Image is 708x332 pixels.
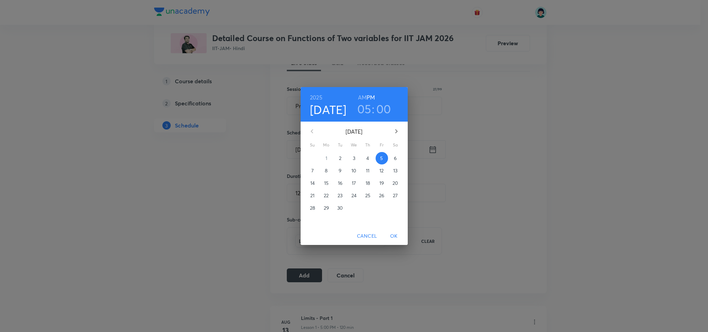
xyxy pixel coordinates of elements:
p: 6 [394,155,397,162]
p: 20 [393,180,398,187]
p: 7 [311,167,314,174]
button: 9 [334,164,347,177]
button: PM [367,93,375,102]
p: 12 [379,167,384,174]
p: 10 [351,167,356,174]
button: 17 [348,177,360,189]
button: 3 [348,152,360,164]
p: 13 [393,167,397,174]
p: 29 [324,205,329,211]
p: 4 [366,155,369,162]
p: 26 [379,192,384,199]
p: [DATE] [320,127,388,136]
button: 18 [362,177,374,189]
button: 16 [334,177,347,189]
button: 14 [306,177,319,189]
span: We [348,142,360,149]
p: 28 [310,205,315,211]
button: 24 [348,189,360,202]
span: Fr [376,142,388,149]
h3: : [372,102,375,116]
button: OK [383,230,405,243]
button: 25 [362,189,374,202]
p: 24 [351,192,357,199]
button: 22 [320,189,333,202]
button: [DATE] [310,102,347,117]
button: 12 [376,164,388,177]
button: 15 [320,177,333,189]
button: 2025 [310,93,322,102]
p: 3 [353,155,355,162]
button: 11 [362,164,374,177]
button: 28 [306,202,319,214]
p: 15 [324,180,329,187]
p: 16 [338,180,342,187]
p: 2 [339,155,341,162]
span: Tu [334,142,347,149]
span: Mo [320,142,333,149]
button: 7 [306,164,319,177]
p: 21 [310,192,314,199]
span: Th [362,142,374,149]
button: 13 [389,164,402,177]
button: 20 [389,177,402,189]
button: 19 [376,177,388,189]
button: 27 [389,189,402,202]
button: Cancel [354,230,380,243]
p: 11 [366,167,369,174]
button: 5 [376,152,388,164]
p: 18 [366,180,370,187]
p: 25 [365,192,370,199]
span: Sa [389,142,402,149]
p: 8 [325,167,328,174]
button: 10 [348,164,360,177]
button: 00 [376,102,391,116]
button: 21 [306,189,319,202]
button: 29 [320,202,333,214]
p: 5 [380,155,383,162]
button: 05 [357,102,371,116]
button: 8 [320,164,333,177]
p: 14 [310,180,315,187]
p: 27 [393,192,398,199]
p: 23 [338,192,342,199]
span: Cancel [357,232,377,240]
p: 9 [339,167,341,174]
button: 4 [362,152,374,164]
button: 6 [389,152,402,164]
button: 23 [334,189,347,202]
button: 2 [334,152,347,164]
p: 30 [337,205,343,211]
p: 19 [379,180,384,187]
button: 30 [334,202,347,214]
span: Su [306,142,319,149]
button: 26 [376,189,388,202]
p: 22 [324,192,329,199]
span: OK [386,232,402,240]
button: AM [358,93,367,102]
p: 17 [352,180,356,187]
